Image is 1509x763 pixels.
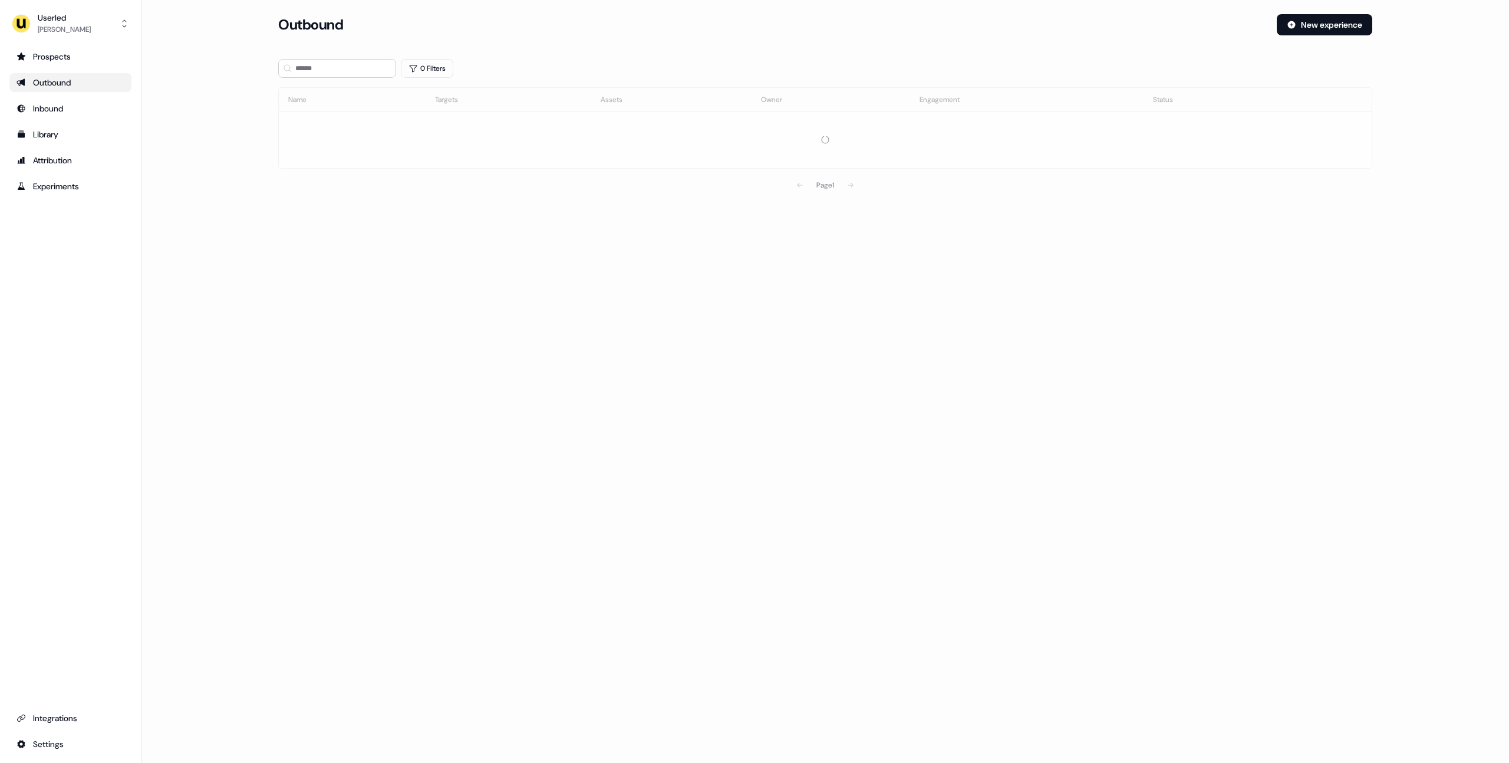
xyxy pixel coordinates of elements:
a: Go to integrations [9,709,131,728]
div: Settings [17,738,124,750]
a: Go to templates [9,125,131,144]
a: Go to integrations [9,735,131,754]
div: Inbound [17,103,124,114]
div: Experiments [17,180,124,192]
div: Prospects [17,51,124,63]
button: New experience [1277,14,1372,35]
div: Attribution [17,154,124,166]
a: Go to prospects [9,47,131,66]
div: [PERSON_NAME] [38,24,91,35]
button: 0 Filters [401,59,453,78]
a: Go to Inbound [9,99,131,118]
a: Go to attribution [9,151,131,170]
div: Userled [38,12,91,24]
div: Outbound [17,77,124,88]
a: Go to experiments [9,177,131,196]
div: Integrations [17,712,124,724]
h3: Outbound [278,16,343,34]
a: Go to outbound experience [9,73,131,92]
div: Library [17,129,124,140]
button: Userled[PERSON_NAME] [9,9,131,38]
